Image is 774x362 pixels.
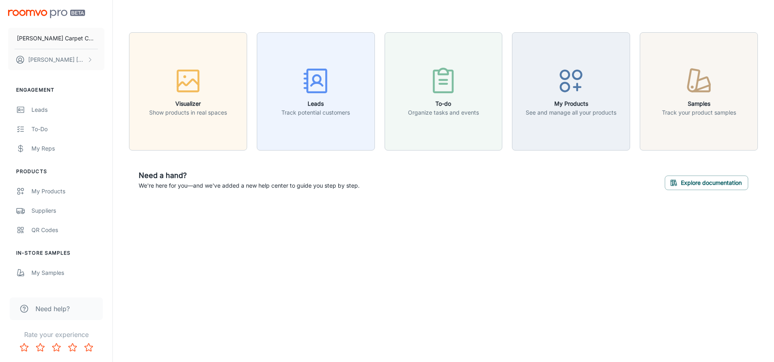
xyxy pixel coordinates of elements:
[408,108,479,117] p: Organize tasks and events
[662,108,736,117] p: Track your product samples
[31,187,104,196] div: My Products
[662,99,736,108] h6: Samples
[281,108,350,117] p: Track potential customers
[8,49,104,70] button: [PERSON_NAME] [PERSON_NAME]
[139,170,360,181] h6: Need a hand?
[8,28,104,49] button: [PERSON_NAME] Carpet Company
[139,181,360,190] p: We're here for you—and we've added a new help center to guide you step by step.
[640,87,758,95] a: SamplesTrack your product samples
[408,99,479,108] h6: To-do
[17,34,96,43] p: [PERSON_NAME] Carpet Company
[526,108,616,117] p: See and manage all your products
[31,206,104,215] div: Suppliers
[28,55,85,64] p: [PERSON_NAME] [PERSON_NAME]
[526,99,616,108] h6: My Products
[257,32,375,151] button: LeadsTrack potential customers
[512,87,630,95] a: My ProductsSee and manage all your products
[8,10,85,18] img: Roomvo PRO Beta
[31,105,104,114] div: Leads
[31,125,104,134] div: To-do
[31,144,104,153] div: My Reps
[281,99,350,108] h6: Leads
[149,99,227,108] h6: Visualizer
[385,87,503,95] a: To-doOrganize tasks and events
[129,32,247,151] button: VisualizerShow products in real spaces
[512,32,630,151] button: My ProductsSee and manage all your products
[640,32,758,151] button: SamplesTrack your product samples
[665,178,748,186] a: Explore documentation
[385,32,503,151] button: To-doOrganize tasks and events
[665,176,748,190] button: Explore documentation
[257,87,375,95] a: LeadsTrack potential customers
[31,226,104,234] div: QR Codes
[149,108,227,117] p: Show products in real spaces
